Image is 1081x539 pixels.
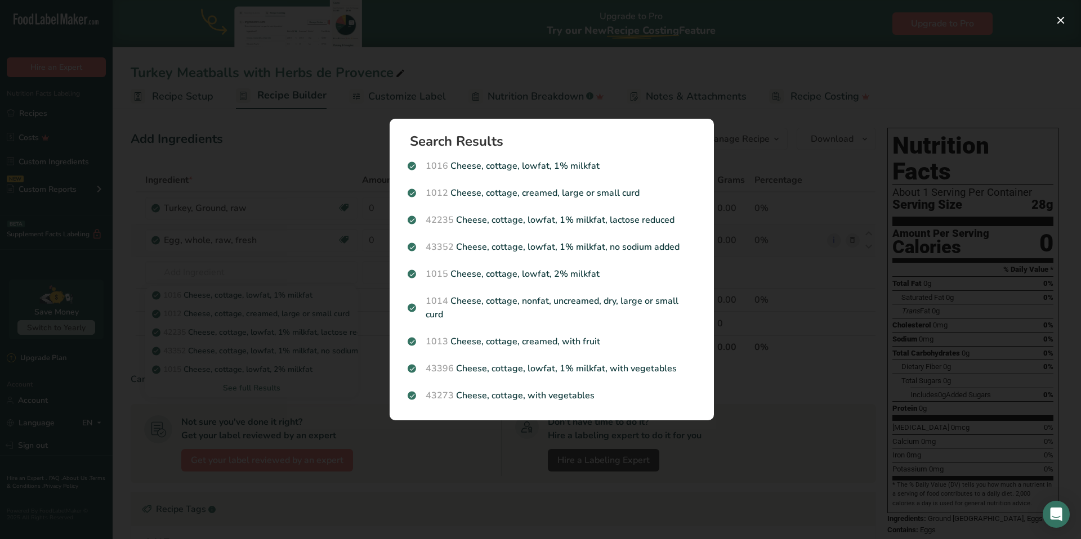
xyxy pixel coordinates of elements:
[408,240,696,254] p: Cheese, cottage, lowfat, 1% milkfat, no sodium added
[1043,501,1070,528] div: Open Intercom Messenger
[408,294,696,321] p: Cheese, cottage, nonfat, uncreamed, dry, large or small curd
[408,267,696,281] p: Cheese, cottage, lowfat, 2% milkfat
[408,362,696,375] p: Cheese, cottage, lowfat, 1% milkfat, with vegetables
[426,160,448,172] span: 1016
[408,159,696,173] p: Cheese, cottage, lowfat, 1% milkfat
[410,134,703,148] h1: Search Results
[426,362,454,375] span: 43396
[426,214,454,226] span: 42235
[408,335,696,348] p: Cheese, cottage, creamed, with fruit
[426,268,448,280] span: 1015
[426,187,448,199] span: 1012
[408,213,696,227] p: Cheese, cottage, lowfat, 1% milkfat, lactose reduced
[426,295,448,307] span: 1014
[426,335,448,348] span: 1013
[408,389,696,402] p: Cheese, cottage, with vegetables
[426,389,454,402] span: 43273
[426,241,454,253] span: 43352
[408,186,696,200] p: Cheese, cottage, creamed, large or small curd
